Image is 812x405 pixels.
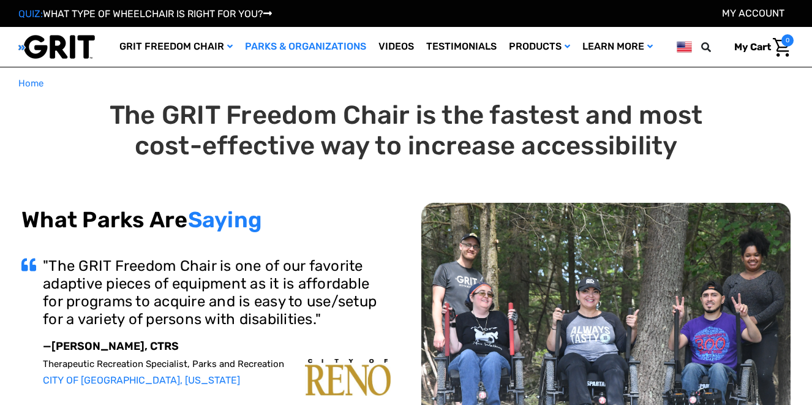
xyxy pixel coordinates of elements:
img: us.png [677,39,692,55]
a: Cart with 0 items [725,34,794,60]
span: Saying [188,206,263,233]
span: My Cart [734,41,771,53]
span: QUIZ: [18,8,43,20]
h2: What Parks Are [21,206,391,233]
span: Home [18,78,43,89]
p: CITY OF [GEOGRAPHIC_DATA], [US_STATE] [43,374,391,386]
a: Videos [372,27,420,67]
a: Account [722,7,784,19]
a: Testimonials [420,27,503,67]
input: Search [707,34,725,60]
img: carousel-img1.png [305,359,391,396]
h1: The GRIT Freedom Chair is the fastest and most cost-effective way to increase accessibility [21,100,791,162]
nav: Breadcrumb [18,77,794,91]
p: Therapeutic Recreation Specialist, Parks and Recreation [43,358,391,369]
span: 0 [781,34,794,47]
a: Products [503,27,576,67]
a: Home [18,77,43,91]
h3: "The GRIT Freedom Chair is one of our favorite adaptive pieces of equipment as it is affordable f... [43,257,391,328]
img: Cart [773,38,791,57]
p: —[PERSON_NAME], CTRS [43,340,391,354]
img: GRIT All-Terrain Wheelchair and Mobility Equipment [18,34,95,59]
a: Learn More [576,27,659,67]
a: GRIT Freedom Chair [113,27,239,67]
a: Parks & Organizations [239,27,372,67]
a: QUIZ:WHAT TYPE OF WHEELCHAIR IS RIGHT FOR YOU? [18,8,272,20]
